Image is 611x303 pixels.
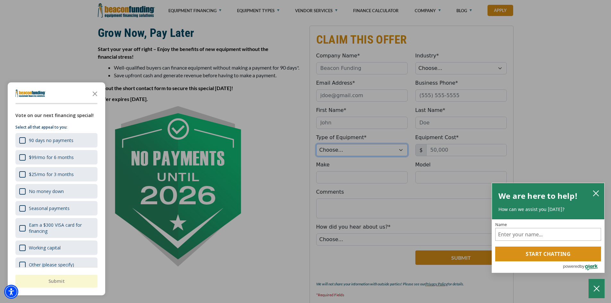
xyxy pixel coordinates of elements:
div: $25/mo for 3 months [15,167,98,181]
div: Earn a $300 VISA card for financing [29,222,94,234]
div: 90 days no payments [15,133,98,147]
p: Select all that appeal to you: [15,124,98,130]
div: No money down [15,184,98,198]
a: Powered by Olark [563,262,604,273]
div: Other (please specify) [29,262,74,268]
div: Seasonal payments [15,201,98,215]
span: by [580,262,584,270]
div: Vote on our next financing special! [15,112,98,119]
button: Start chatting [495,247,601,261]
div: $99/mo for 6 months [29,154,74,160]
div: Survey [8,82,105,295]
button: Submit [15,275,98,288]
div: Seasonal payments [29,205,70,211]
div: olark chatbox [492,183,605,273]
div: $25/mo for 3 months [29,171,74,177]
label: Name [495,223,601,227]
input: Name [495,228,601,241]
div: Earn a $300 VISA card for financing [15,218,98,238]
button: close chatbox [591,189,601,198]
p: How can we assist you [DATE]? [498,206,598,213]
h2: We are here to help! [498,189,578,202]
button: Close Chatbox [589,279,605,298]
img: Company logo [15,89,46,97]
div: No money down [29,188,64,194]
span: powered [563,262,580,270]
div: Accessibility Menu [4,285,18,299]
div: 90 days no payments [29,137,73,143]
div: Other (please specify) [15,257,98,272]
div: Working capital [29,245,61,251]
div: $99/mo for 6 months [15,150,98,164]
button: Close the survey [89,87,101,100]
div: Working capital [15,240,98,255]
